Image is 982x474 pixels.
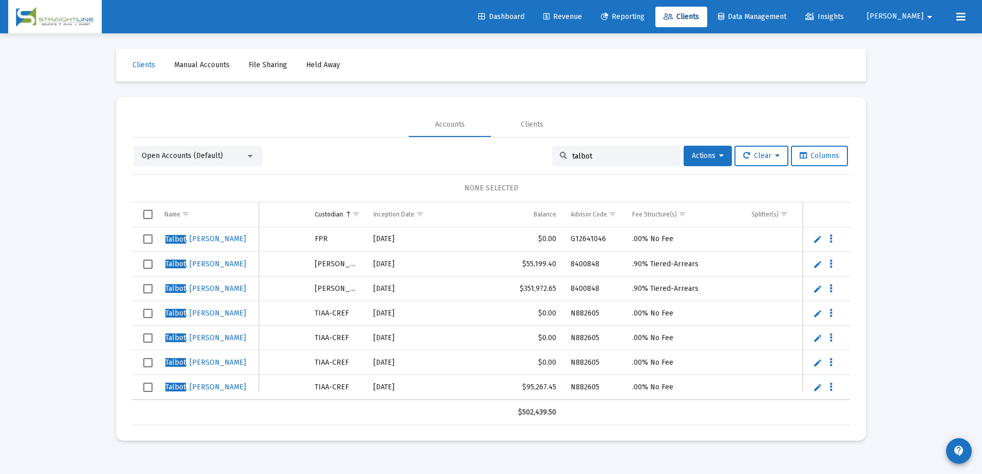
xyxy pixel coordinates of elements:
td: [DATE] [366,252,440,276]
td: .00% No Fee [625,375,744,400]
td: 8400848 [563,252,625,276]
span: Talbot [165,309,186,318]
span: Manual Accounts [174,61,230,69]
span: Talbot [165,235,186,244]
a: Edit [813,284,822,293]
td: Column Name [157,202,259,227]
span: Insights [805,12,844,21]
a: Talbot, [PERSON_NAME] [164,231,247,247]
img: Dashboard [16,7,94,27]
span: Clients [133,61,155,69]
td: TIAA-CREF [308,375,366,400]
button: Columns [791,146,848,166]
button: Actions [684,146,732,166]
span: Talbot [165,333,186,342]
td: N882605 [563,350,625,375]
td: Column Advisor Code [563,202,625,227]
div: Name [164,210,180,219]
td: $0.00 [440,350,563,375]
td: [DATE] [366,276,440,301]
span: Clear [743,151,780,160]
td: Column Custodian [308,202,366,227]
td: Column Balance [440,202,563,227]
span: Open Accounts (Default) [142,151,223,160]
div: Select row [143,383,153,392]
div: Clients [521,120,543,130]
a: Revenue [535,7,590,27]
mat-icon: contact_support [953,445,965,457]
td: .90% Tiered-Arrears [625,252,744,276]
span: Clients [664,12,699,21]
a: Edit [813,333,822,343]
button: [PERSON_NAME] [855,6,948,27]
span: Actions [692,151,724,160]
td: FPR [308,227,366,252]
a: Edit [813,260,822,269]
td: N882605 [563,375,625,400]
td: $95,267.45 [440,375,563,400]
span: , [PERSON_NAME] [165,383,246,391]
a: Talbot, [PERSON_NAME] [164,281,247,297]
span: Columns [800,151,839,160]
td: [DATE] [366,326,440,350]
div: Balance [534,210,556,219]
a: Manual Accounts [166,55,238,75]
td: [DATE] [366,350,440,375]
td: $0.00 [440,326,563,350]
span: , [PERSON_NAME] [165,260,246,268]
div: Inception Date [373,210,414,219]
span: , [PERSON_NAME] [165,309,246,318]
td: Column Splitter(s) [744,202,803,227]
a: Talbot, [PERSON_NAME] [164,380,247,395]
div: $502,439.50 [447,407,556,418]
td: .00% No Fee [625,350,744,375]
div: Fee Structure(s) [632,210,677,219]
td: .00% No Fee [625,301,744,326]
input: Search [572,152,673,161]
td: N882605 [563,326,625,350]
span: Talbot [165,358,186,367]
span: Talbot [165,383,186,391]
span: Dashboard [478,12,524,21]
div: Accounts [435,120,465,130]
button: Clear [734,146,788,166]
a: Talbot, [PERSON_NAME] [164,330,247,346]
td: $55,199.40 [440,252,563,276]
span: , [PERSON_NAME] [165,234,246,243]
td: G12641046 [563,227,625,252]
td: TIAA-CREF [308,326,366,350]
td: [PERSON_NAME] [308,252,366,276]
span: Data Management [718,12,786,21]
span: Show filter options for column 'Name' [182,210,190,218]
div: Select row [143,358,153,367]
a: Data Management [710,7,795,27]
div: Custodian [315,210,343,219]
div: Advisor Code [571,210,607,219]
a: File Sharing [240,55,295,75]
td: [DATE] [366,227,440,252]
td: .90% Tiered-Arrears [625,276,744,301]
td: 8400848 [563,276,625,301]
div: Splitter(s) [751,210,779,219]
td: $351,972.65 [440,276,563,301]
a: Reporting [593,7,653,27]
span: Show filter options for column 'Custodian' [352,210,360,218]
a: Talbot, [PERSON_NAME] [164,256,247,272]
span: , [PERSON_NAME] [165,358,246,367]
mat-icon: arrow_drop_down [923,7,936,27]
span: , [PERSON_NAME] [165,333,246,342]
td: $0.00 [440,301,563,326]
a: Insights [797,7,852,27]
td: [PERSON_NAME] [308,276,366,301]
a: Clients [655,7,707,27]
td: Column Inception Date [366,202,440,227]
td: TIAA-CREF [308,350,366,375]
div: Select row [143,309,153,318]
div: NONE SELECTED [140,183,842,193]
span: Revenue [543,12,582,21]
span: Show filter options for column 'Splitter(s)' [780,210,788,218]
td: Column Fee Structure(s) [625,202,744,227]
td: $0.00 [440,227,563,252]
span: Reporting [601,12,645,21]
a: Edit [813,234,822,244]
